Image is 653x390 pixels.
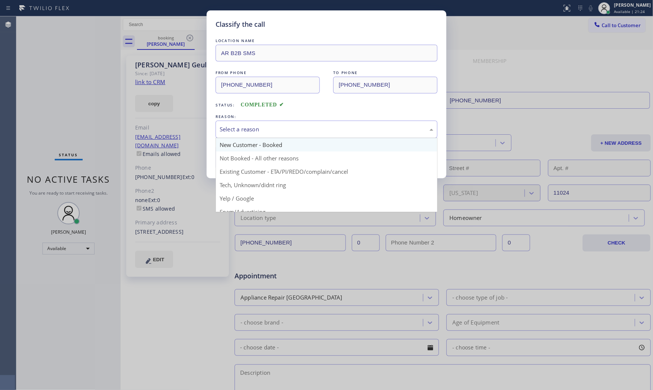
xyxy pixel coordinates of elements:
[216,151,437,165] div: Not Booked - All other reasons
[220,125,433,134] div: Select a reason
[216,178,437,192] div: Tech, Unknown/didnt ring
[216,138,437,151] div: New Customer - Booked
[216,69,320,77] div: FROM PHONE
[333,77,437,93] input: To phone
[216,102,235,108] span: Status:
[216,113,437,121] div: REASON:
[216,37,437,45] div: LOCATION NAME
[333,69,437,77] div: TO PHONE
[216,19,265,29] h5: Classify the call
[216,77,320,93] input: From phone
[216,205,437,218] div: Spam/Advertising
[216,192,437,205] div: Yelp / Google
[216,165,437,178] div: Existing Customer - ETA/PI/REDO/complain/cancel
[241,102,284,108] span: COMPLETED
